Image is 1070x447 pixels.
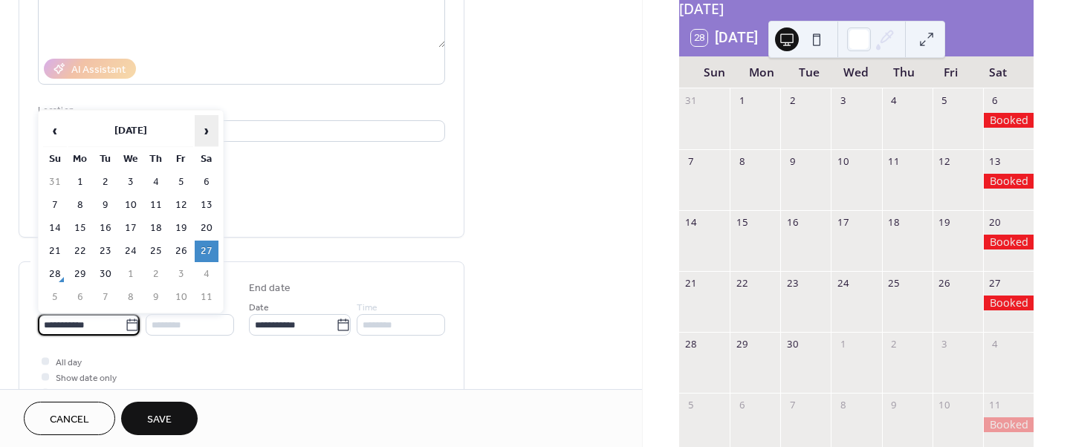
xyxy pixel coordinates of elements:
td: 31 [43,172,67,193]
td: 26 [169,241,193,262]
div: 19 [938,215,951,229]
td: 4 [144,172,168,193]
td: 3 [119,172,143,193]
td: 13 [195,195,218,216]
span: › [195,116,218,146]
div: 30 [785,338,799,351]
div: 14 [684,215,698,229]
div: 11 [887,154,901,168]
td: 6 [68,287,92,308]
td: 9 [144,287,168,308]
td: 1 [119,264,143,285]
div: 4 [887,94,901,107]
div: 2 [887,338,901,351]
div: 18 [887,215,901,229]
div: Booked [983,296,1034,310]
div: 27 [988,276,1002,290]
div: 28 [684,338,698,351]
span: Save [147,412,172,428]
span: All day [56,355,82,371]
td: 25 [144,241,168,262]
td: 15 [68,218,92,239]
td: 18 [144,218,168,239]
th: Sa [195,149,218,170]
th: Su [43,149,67,170]
div: 10 [837,154,850,168]
td: 5 [169,172,193,193]
div: 6 [735,399,748,412]
td: 27 [195,241,218,262]
div: Booked [983,417,1034,432]
div: 12 [938,154,951,168]
span: Date [249,300,269,316]
td: 7 [43,195,67,216]
div: 29 [735,338,748,351]
th: Th [144,149,168,170]
div: Location [38,102,442,118]
div: Wed [833,56,881,88]
button: Save [121,402,198,435]
div: Booked [983,113,1034,128]
div: Thu [880,56,927,88]
div: 9 [887,399,901,412]
td: 8 [68,195,92,216]
td: 30 [94,264,117,285]
div: Booked [983,235,1034,249]
th: We [119,149,143,170]
td: 19 [169,218,193,239]
div: 8 [837,399,850,412]
div: 26 [938,276,951,290]
div: 7 [684,154,698,168]
div: 3 [837,94,850,107]
button: Cancel [24,402,115,435]
div: 10 [938,399,951,412]
td: 21 [43,241,67,262]
div: 5 [684,399,698,412]
th: Tu [94,149,117,170]
div: 31 [684,94,698,107]
td: 16 [94,218,117,239]
div: 25 [887,276,901,290]
td: 1 [68,172,92,193]
div: 8 [735,154,748,168]
div: 22 [735,276,748,290]
td: 2 [144,264,168,285]
div: 13 [988,154,1002,168]
td: 9 [94,195,117,216]
td: 10 [169,287,193,308]
th: Mo [68,149,92,170]
div: 1 [735,94,748,107]
div: 7 [785,399,799,412]
td: 20 [195,218,218,239]
div: 17 [837,215,850,229]
td: 2 [94,172,117,193]
td: 8 [119,287,143,308]
div: 5 [938,94,951,107]
div: 15 [735,215,748,229]
div: Sat [974,56,1022,88]
span: Cancel [50,412,89,428]
div: 16 [785,215,799,229]
th: [DATE] [68,115,193,147]
div: 24 [837,276,850,290]
td: 10 [119,195,143,216]
td: 7 [94,287,117,308]
span: Time [146,300,166,316]
div: End date [249,281,291,296]
div: 9 [785,154,799,168]
td: 11 [195,287,218,308]
div: 1 [837,338,850,351]
div: Sun [691,56,739,88]
th: Fr [169,149,193,170]
div: 4 [988,338,1002,351]
div: 11 [988,399,1002,412]
td: 29 [68,264,92,285]
div: 3 [938,338,951,351]
td: 14 [43,218,67,239]
td: 23 [94,241,117,262]
div: 23 [785,276,799,290]
div: 6 [988,94,1002,107]
span: Hide end time [56,386,112,402]
div: Fri [927,56,975,88]
div: Booked [983,174,1034,189]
